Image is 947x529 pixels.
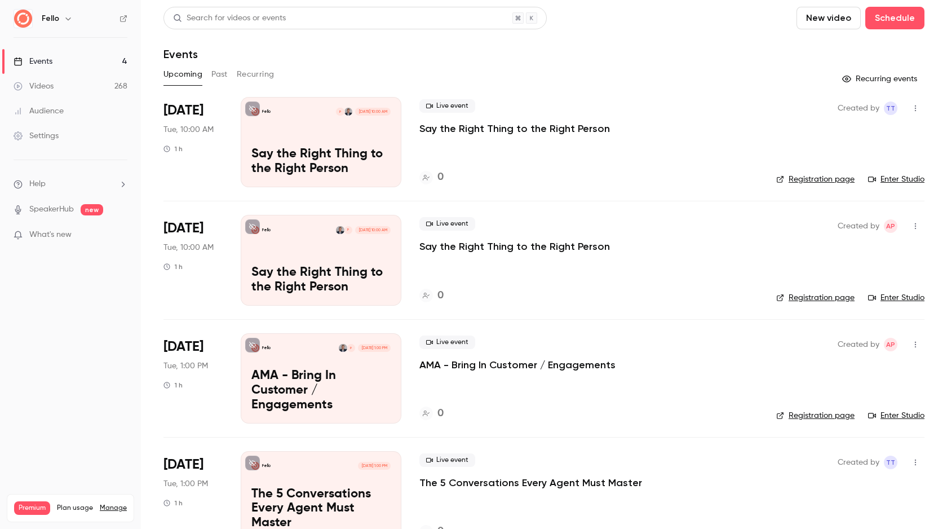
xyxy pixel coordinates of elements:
li: help-dropdown-opener [14,178,127,190]
span: Aayush Panjikar [884,219,897,233]
div: Videos [14,81,54,92]
span: TT [886,102,895,115]
button: Schedule [865,7,924,29]
span: Live event [419,336,475,349]
span: Premium [14,501,50,515]
span: new [81,204,103,215]
span: Live event [419,217,475,231]
span: [DATE] 10:00 AM [355,108,390,116]
span: Tue, 10:00 AM [163,242,214,253]
h1: Events [163,47,198,61]
span: Tue, 1:00 PM [163,360,208,372]
button: New video [796,7,861,29]
span: Live event [419,99,475,113]
div: Settings [14,130,59,142]
p: Fello [262,227,271,233]
span: Aayush Panjikar [884,338,897,351]
p: AMA - Bring In Customer / Engagements [251,369,391,412]
span: Tharun Tiruveedula [884,456,897,469]
div: 1 h [163,499,183,508]
a: The 5 Conversations Every Agent Must Master [419,476,642,490]
a: Enter Studio [868,410,924,421]
div: P [347,343,356,352]
span: Created by [838,102,879,115]
a: Say the Right Thing to the Right PersonFelloRyan YoungP[DATE] 10:00 AMSay the Right Thing to the ... [241,97,401,187]
a: AMA - Bring In Customer / EngagementsFelloPRyan Young[DATE] 1:00 PMAMA - Bring In Customer / Enga... [241,333,401,424]
div: Audience [14,105,64,117]
a: Registration page [776,292,855,303]
img: Fello [14,10,32,28]
div: P [335,107,344,116]
iframe: Noticeable Trigger [114,230,127,240]
span: Tue, 1:00 PM [163,478,208,490]
div: Oct 14 Tue, 10:00 AM (America/New York) [163,97,223,187]
span: What's new [29,229,72,241]
span: [DATE] [163,102,203,120]
span: [DATE] 1:00 PM [358,344,390,352]
h4: 0 [437,406,444,421]
h6: Fello [42,13,59,24]
span: Help [29,178,46,190]
span: TT [886,456,895,469]
button: Upcoming [163,65,202,83]
a: AMA - Bring In Customer / Engagements [419,358,616,372]
a: Enter Studio [868,174,924,185]
span: [DATE] [163,219,203,237]
p: Fello [262,109,271,114]
div: P [344,226,353,235]
div: Oct 28 Tue, 1:00 PM (America/New York) [163,333,223,424]
span: [DATE] [163,338,203,356]
span: [DATE] 1:00 PM [358,462,390,470]
span: [DATE] [163,456,203,474]
a: Enter Studio [868,292,924,303]
span: AP [886,338,895,351]
a: Registration page [776,410,855,421]
a: Say the Right Thing to the Right Person [419,122,610,135]
span: Created by [838,456,879,469]
span: [DATE] 10:00 AM [355,226,390,234]
span: Plan usage [57,504,93,513]
div: 1 h [163,144,183,153]
span: Created by [838,338,879,351]
button: Past [211,65,228,83]
p: Say the Right Thing to the Right Person [251,266,391,295]
a: Say the Right Thing to the Right Person [419,240,610,253]
img: Ryan Young [339,344,347,352]
a: Manage [100,504,127,513]
span: Created by [838,219,879,233]
p: Say the Right Thing to the Right Person [251,147,391,177]
button: Recurring events [837,70,924,88]
span: Tue, 10:00 AM [163,124,214,135]
h4: 0 [437,170,444,185]
button: Recurring [237,65,275,83]
a: 0 [419,406,444,421]
div: Search for videos or events [173,12,286,24]
a: 0 [419,170,444,185]
div: Oct 14 Tue, 10:00 AM (America/New York) [163,215,223,305]
a: 0 [419,288,444,303]
p: Fello [262,345,271,351]
a: Registration page [776,174,855,185]
p: Fello [262,463,271,469]
div: 1 h [163,381,183,390]
span: AP [886,219,895,233]
span: Live event [419,453,475,467]
div: Events [14,56,52,67]
img: Ryan Young [336,226,344,234]
div: 1 h [163,262,183,271]
h4: 0 [437,288,444,303]
img: Ryan Young [344,108,352,116]
span: Tharun Tiruveedula [884,102,897,115]
a: Say the Right Thing to the Right PersonFelloPRyan Young[DATE] 10:00 AMSay the Right Thing to the ... [241,215,401,305]
a: SpeakerHub [29,204,74,215]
